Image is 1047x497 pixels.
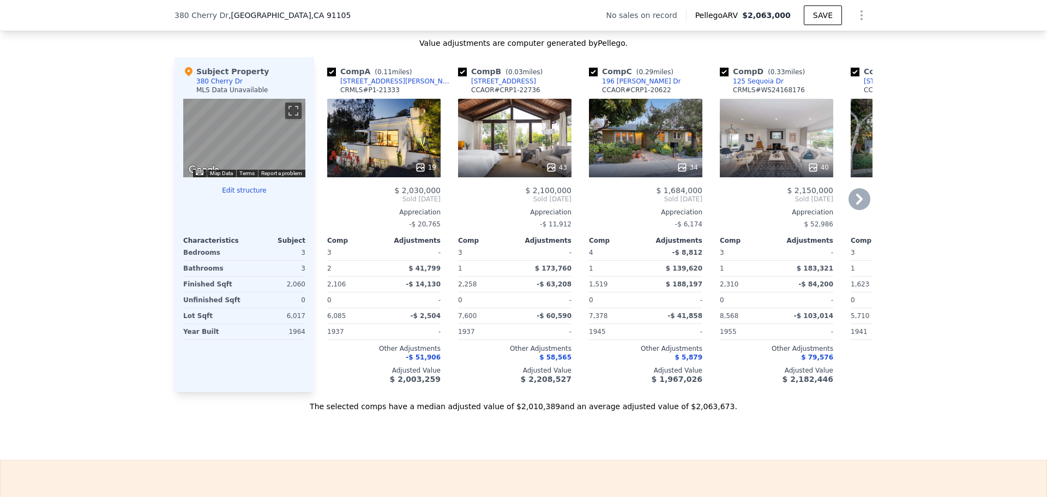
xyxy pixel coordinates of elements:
div: CCAOR # CRP1-20622 [602,86,671,94]
div: Comp A [327,66,416,77]
span: 0.11 [377,68,392,76]
span: Sold [DATE] [589,195,702,203]
div: 1937 [327,324,382,339]
div: The selected comps have a median adjusted value of $2,010,389 and an average adjusted value of $2... [174,392,872,412]
div: CRMLS # P1-21333 [340,86,400,94]
a: [STREET_ADDRESS][PERSON_NAME] [327,77,454,86]
span: 3 [720,249,724,256]
span: $ 2,182,446 [783,375,833,384]
div: Characteristics [183,236,244,245]
div: 34 [677,162,698,173]
span: $ 188,197 [666,280,702,288]
div: 19 [415,162,436,173]
a: 125 Sequoia Dr [720,77,784,86]
div: Comp [851,236,907,245]
div: Year Built [183,324,242,339]
span: $ 2,030,000 [394,186,441,195]
span: Sold [DATE] [327,195,441,203]
div: 0 [246,292,305,308]
div: Comp [458,236,515,245]
div: Comp E [851,66,939,77]
span: -$ 20,765 [409,220,441,228]
div: 1 [458,261,513,276]
a: [STREET_ADDRESS] [458,77,536,86]
span: $ 1,684,000 [656,186,702,195]
div: 1941 [851,324,905,339]
span: $ 2,208,527 [521,375,571,384]
span: $ 52,986 [804,220,833,228]
div: Other Adjustments [458,344,571,353]
span: 0 [458,296,462,304]
div: - [648,324,702,339]
div: 6,017 [246,308,305,324]
div: Comp [589,236,646,245]
span: 7,600 [458,312,477,320]
span: -$ 60,590 [537,312,571,320]
span: 1,519 [589,280,607,288]
button: Map Data [210,170,233,177]
div: Value adjustments are computer generated by Pellego . [174,38,872,49]
span: 5,710 [851,312,869,320]
div: 3 [246,245,305,260]
span: -$ 41,858 [667,312,702,320]
div: MLS Data Unavailable [196,86,268,94]
span: $2,063,000 [742,11,791,20]
div: Appreciation [851,208,964,217]
button: SAVE [804,5,842,25]
span: -$ 14,130 [406,280,441,288]
div: Adjusted Value [327,366,441,375]
span: $ 58,565 [539,354,571,361]
div: - [386,292,441,308]
div: - [386,324,441,339]
span: 2,106 [327,280,346,288]
div: Other Adjustments [720,344,833,353]
div: - [386,245,441,260]
span: Sold [DATE] [720,195,833,203]
span: -$ 6,174 [675,220,702,228]
div: Adjustments [646,236,702,245]
span: -$ 11,912 [540,220,571,228]
div: [STREET_ADDRESS] [471,77,536,86]
div: Comp [720,236,777,245]
div: Adjusted Value [589,366,702,375]
span: $ 41,799 [408,265,441,272]
div: Map [183,99,305,177]
div: 2,060 [246,277,305,292]
div: 1955 [720,324,774,339]
span: 2,310 [720,280,738,288]
button: Show Options [851,4,872,26]
div: CRMLS # WS24168176 [733,86,805,94]
span: 0 [720,296,724,304]
div: Appreciation [458,208,571,217]
div: [STREET_ADDRESS] [864,77,929,86]
div: Other Adjustments [327,344,441,353]
span: 1,623 [851,280,869,288]
span: $ 2,003,259 [390,375,441,384]
div: CCAOR # CRP1-22736 [471,86,540,94]
div: - [517,292,571,308]
button: Toggle fullscreen view [285,103,302,119]
span: 0.33 [771,68,785,76]
div: 1 [589,261,643,276]
span: ( miles) [370,68,416,76]
span: $ 2,150,000 [787,186,833,195]
span: Pellego ARV [695,10,743,21]
span: 3 [458,249,462,256]
div: Lot Sqft [183,308,242,324]
div: - [779,245,833,260]
a: Report a problem [261,170,302,176]
div: [STREET_ADDRESS][PERSON_NAME] [340,77,454,86]
span: 6,085 [327,312,346,320]
div: 1945 [589,324,643,339]
div: Adjustments [384,236,441,245]
div: - [648,292,702,308]
span: $ 139,620 [666,265,702,272]
span: 0 [327,296,332,304]
span: -$ 51,906 [406,354,441,361]
span: $ 1,967,026 [652,375,702,384]
div: 2 [327,261,382,276]
div: - [779,324,833,339]
span: 8,568 [720,312,738,320]
div: Subject [244,236,305,245]
div: Unfinished Sqft [183,292,242,308]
